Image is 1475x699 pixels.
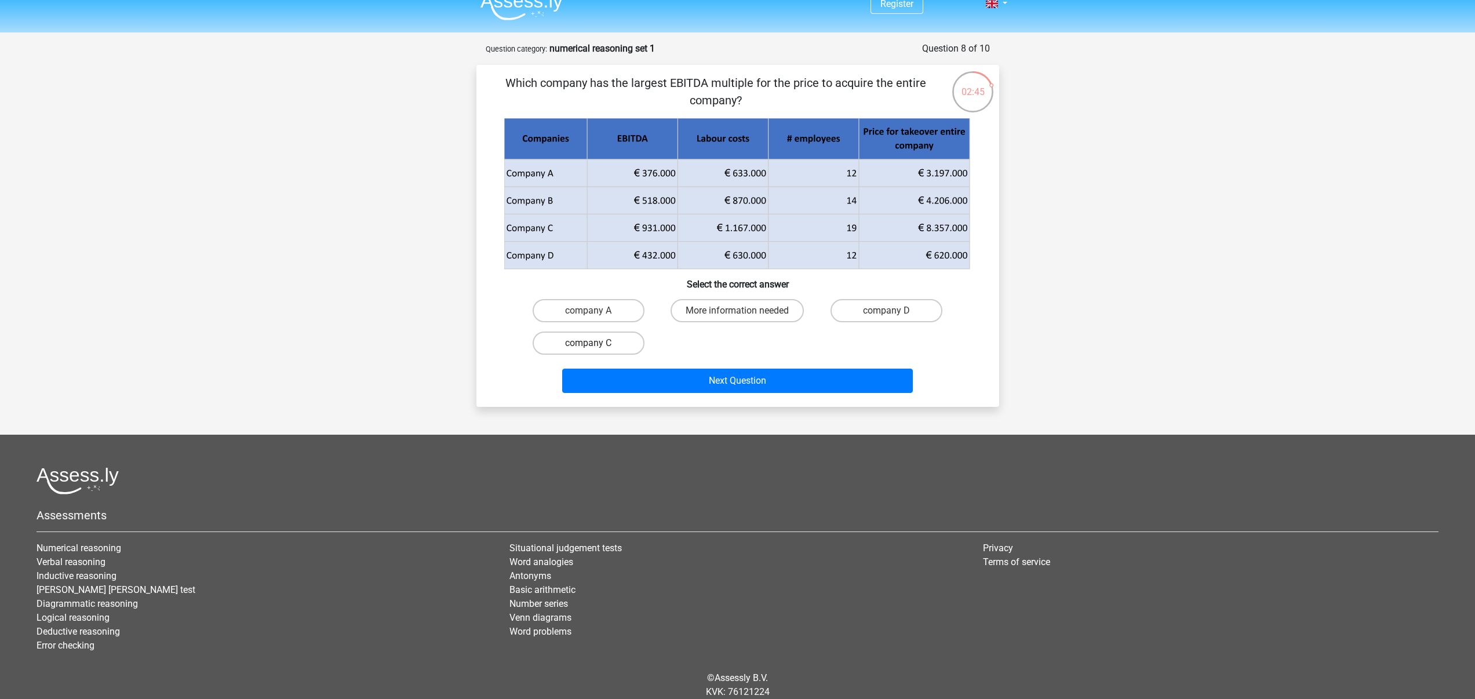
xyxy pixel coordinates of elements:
[37,598,138,609] a: Diagrammatic reasoning
[486,45,547,53] small: Question category:
[37,612,110,623] a: Logical reasoning
[509,626,571,637] a: Word problems
[715,672,768,683] a: Assessly B.V.
[922,42,990,56] div: Question 8 of 10
[37,640,94,651] a: Error checking
[509,543,622,554] a: Situational judgement tests
[495,74,937,109] p: Which company has the largest EBITDA multiple for the price to acquire the entire company?
[983,556,1050,567] a: Terms of service
[951,70,995,99] div: 02:45
[549,43,655,54] strong: numerical reasoning set 1
[37,508,1438,522] h5: Assessments
[533,332,644,355] label: company C
[37,543,121,554] a: Numerical reasoning
[831,299,942,322] label: company D
[509,570,551,581] a: Antonyms
[37,556,105,567] a: Verbal reasoning
[37,467,119,494] img: Assessly logo
[37,570,116,581] a: Inductive reasoning
[495,270,981,290] h6: Select the correct answer
[37,584,195,595] a: [PERSON_NAME] [PERSON_NAME] test
[562,369,913,393] button: Next Question
[671,299,804,322] label: More information needed
[533,299,644,322] label: company A
[509,556,573,567] a: Word analogies
[509,612,571,623] a: Venn diagrams
[509,598,568,609] a: Number series
[37,626,120,637] a: Deductive reasoning
[983,543,1013,554] a: Privacy
[509,584,576,595] a: Basic arithmetic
